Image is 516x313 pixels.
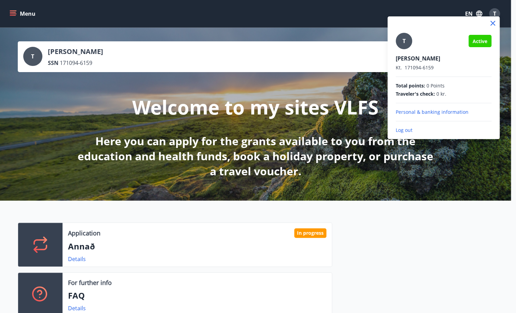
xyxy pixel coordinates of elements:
span: Total points : [396,82,425,89]
span: 0 kr. [436,91,446,97]
p: Log out [396,127,491,134]
span: Active [473,38,487,44]
p: Personal & banking information [396,109,491,115]
span: T [403,37,406,45]
p: [PERSON_NAME] [396,55,491,62]
p: 171094-6159 [396,64,491,71]
span: Kt. [396,64,402,71]
span: Traveler's check : [396,91,435,97]
span: 0 Points [426,82,445,89]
